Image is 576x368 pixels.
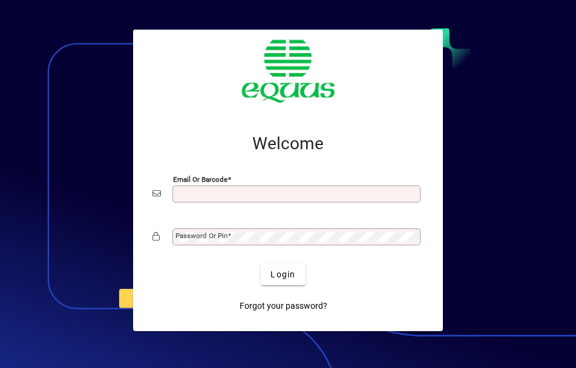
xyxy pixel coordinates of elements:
mat-label: Email or Barcode [173,175,227,184]
h2: Welcome [152,134,424,154]
mat-label: Password or Pin [175,231,227,240]
a: Forgot your password? [235,295,332,317]
span: Forgot your password? [240,300,327,312]
span: Login [270,268,295,281]
button: Login [261,263,305,285]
